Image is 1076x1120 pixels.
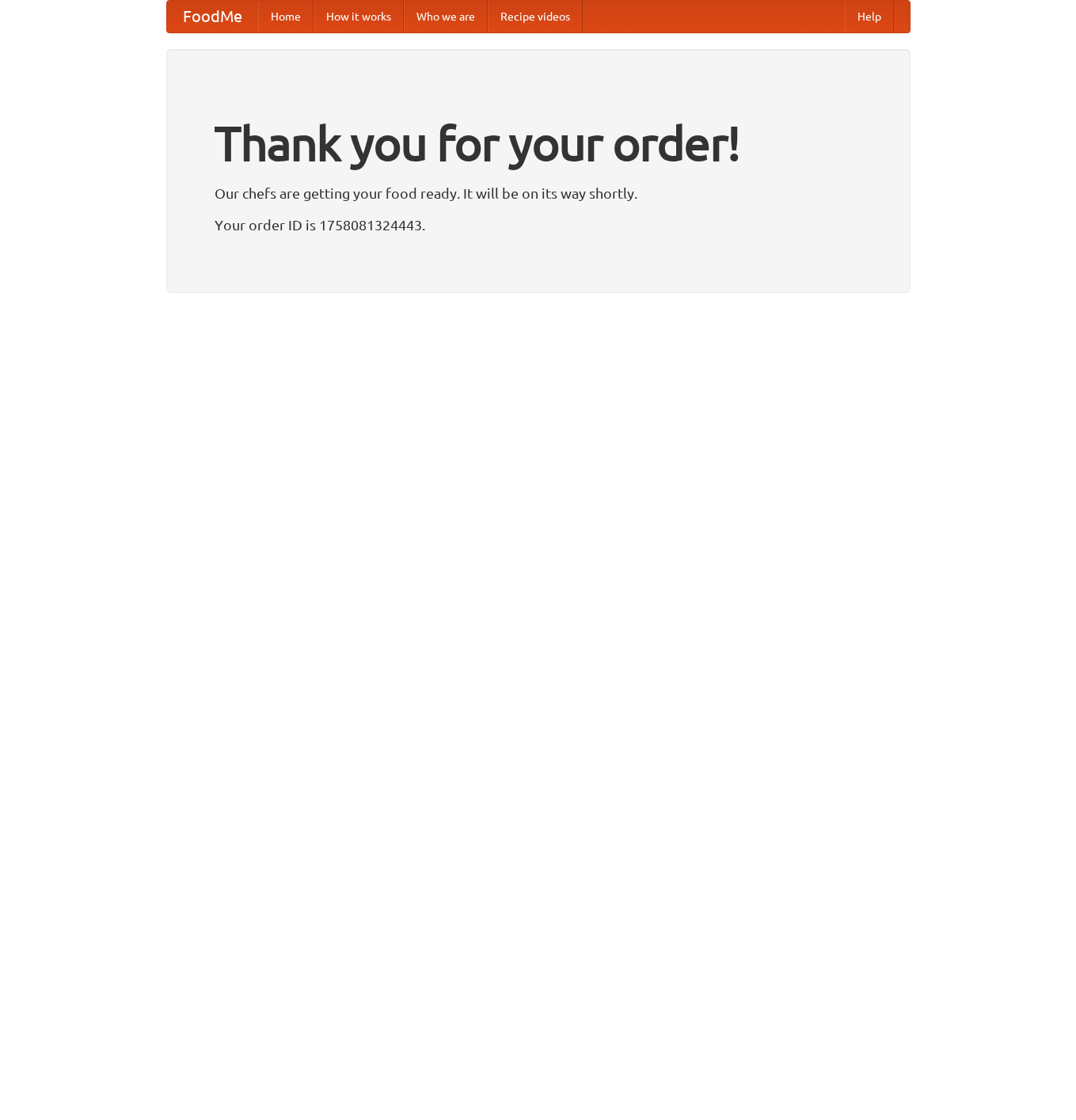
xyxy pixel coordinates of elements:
p: Our chefs are getting your food ready. It will be on its way shortly. [215,181,862,205]
p: Your order ID is 1758081324443. [215,213,862,237]
a: Help [845,1,894,32]
a: How it works [314,1,404,32]
a: FoodMe [167,1,258,32]
a: Who we are [404,1,488,32]
h1: Thank you for your order! [215,105,862,181]
a: Recipe videos [488,1,583,32]
a: Home [258,1,314,32]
